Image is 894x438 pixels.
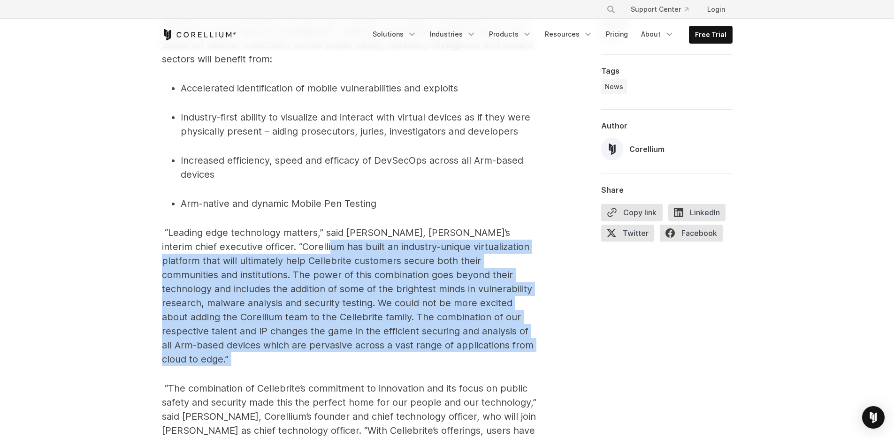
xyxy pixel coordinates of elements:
[483,26,537,43] a: Products
[181,155,523,180] span: Increased efficiency, speed and efficacy of DevSecOps across all Arm-based devices
[601,185,733,195] div: Share
[181,83,458,94] span: Accelerated identification of mobile vulnerabilities and exploits
[601,225,660,245] a: Twitter
[162,29,237,40] a: Corellium Home
[660,225,723,242] span: Facebook
[424,26,481,43] a: Industries
[635,26,680,43] a: About
[595,1,733,18] div: Navigation Menu
[181,198,376,209] span: Arm-native and dynamic Mobile Pen Testing
[601,121,733,130] div: Author
[605,82,623,91] span: News
[623,1,696,18] a: Support Center
[689,26,732,43] a: Free Trial
[629,143,665,155] div: Corellium
[600,26,634,43] a: Pricing
[668,204,731,225] a: LinkedIn
[181,112,530,137] span: Industry-first ability to visualize and interact with virtual devices as if they were physically ...
[700,1,733,18] a: Login
[601,225,654,242] span: Twitter
[367,26,733,44] div: Navigation Menu
[601,204,663,221] button: Copy link
[603,1,619,18] button: Search
[660,225,728,245] a: Facebook
[668,204,726,221] span: LinkedIn
[601,79,627,94] a: News
[367,26,422,43] a: Solutions
[862,406,885,429] div: Open Intercom Messenger
[162,227,534,365] span: “Leading edge technology matters,” said [PERSON_NAME], [PERSON_NAME]’s interim chief executive of...
[601,138,624,160] img: Corellium
[539,26,598,43] a: Resources
[601,66,733,76] div: Tags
